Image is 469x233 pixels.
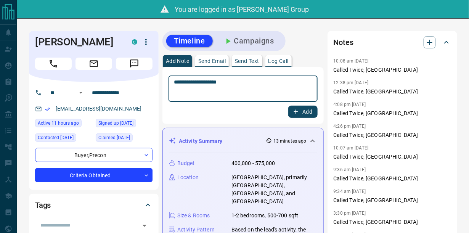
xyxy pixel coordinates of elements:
[334,211,366,216] p: 3:30 pm [DATE]
[288,106,317,118] button: Add
[334,196,451,204] p: Called Twice, [GEOGRAPHIC_DATA]
[166,35,213,47] button: Timeline
[231,174,317,206] p: [GEOGRAPHIC_DATA], primarily [GEOGRAPHIC_DATA], [GEOGRAPHIC_DATA], and [GEOGRAPHIC_DATA]
[35,148,153,162] div: Buyer , Precon
[334,109,451,117] p: Called Twice, [GEOGRAPHIC_DATA]
[96,133,153,144] div: Mon Feb 17 2025
[98,134,130,141] span: Claimed [DATE]
[166,58,189,64] p: Add Note
[334,124,366,129] p: 4:26 pm [DATE]
[116,58,153,70] span: Message
[139,220,150,231] button: Open
[334,102,366,107] p: 4:08 pm [DATE]
[169,134,317,148] div: Activity Summary13 minutes ago
[35,119,92,130] div: Tue Aug 12 2025
[334,88,451,96] p: Called Twice, [GEOGRAPHIC_DATA]
[334,80,369,85] p: 12:38 pm [DATE]
[98,119,133,127] span: Signed up [DATE]
[175,5,309,13] span: You are logged in as [PERSON_NAME] Group
[198,58,226,64] p: Send Email
[38,134,74,141] span: Contacted [DATE]
[334,66,451,74] p: Called Twice, [GEOGRAPHIC_DATA]
[96,119,153,130] div: Sun Apr 04 2021
[177,174,199,182] p: Location
[334,153,451,161] p: Called Twice, [GEOGRAPHIC_DATA]
[334,58,369,64] p: 10:08 am [DATE]
[38,119,79,127] span: Active 11 hours ago
[334,36,353,48] h2: Notes
[216,35,282,47] button: Campaigns
[177,159,195,167] p: Budget
[177,212,210,220] p: Size & Rooms
[35,196,153,214] div: Tags
[35,58,72,70] span: Call
[334,218,451,226] p: Called Twice, [GEOGRAPHIC_DATA]
[179,137,222,145] p: Activity Summary
[35,199,51,211] h2: Tags
[231,212,298,220] p: 1-2 bedrooms, 500-700 sqft
[268,58,289,64] p: Log Call
[35,36,120,48] h1: [PERSON_NAME]
[45,106,50,112] svg: Email Verified
[35,168,153,182] div: Criteria Obtained
[35,133,92,144] div: Fri Apr 23 2021
[231,159,275,167] p: 400,000 - 575,000
[132,39,137,45] div: condos.ca
[75,58,112,70] span: Email
[334,33,451,51] div: Notes
[56,106,142,112] a: [EMAIL_ADDRESS][DOMAIN_NAME]
[76,88,85,97] button: Open
[334,145,369,151] p: 10:07 am [DATE]
[273,138,307,145] p: 13 minutes ago
[334,131,451,139] p: Called Twice, [GEOGRAPHIC_DATA]
[334,175,451,183] p: Called Twice, [GEOGRAPHIC_DATA]
[334,167,366,172] p: 9:36 am [DATE]
[235,58,259,64] p: Send Text
[334,189,366,194] p: 9:34 am [DATE]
